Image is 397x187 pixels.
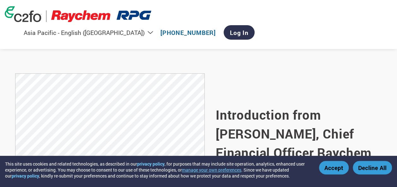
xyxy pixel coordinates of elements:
a: Log In [224,25,255,40]
h2: Introduction from [PERSON_NAME], Chief Financial Officer Raychem RPG [216,105,382,181]
button: Accept [319,161,349,174]
a: privacy policy [137,161,165,167]
div: This site uses cookies and related technologies, as described in our , for purposes that may incl... [5,161,310,179]
img: c2fo logo [5,6,41,22]
img: Raychem RPG [51,10,152,22]
a: privacy policy [12,173,39,179]
a: [PHONE_NUMBER] [160,29,216,37]
button: manage your own preferences [182,167,241,173]
button: Decline All [353,161,392,174]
